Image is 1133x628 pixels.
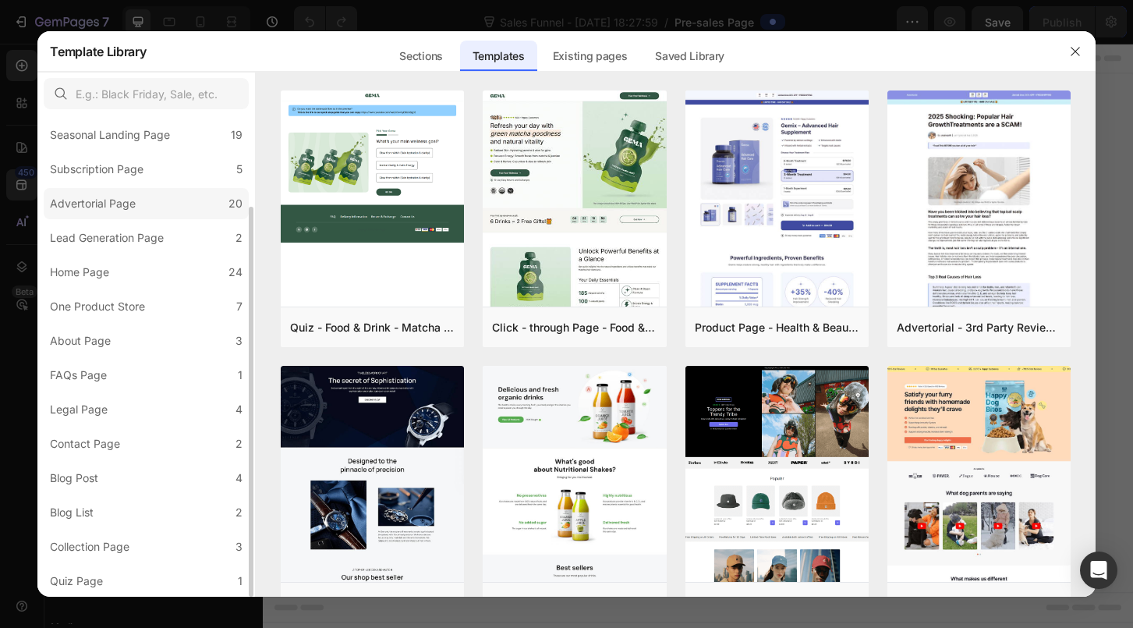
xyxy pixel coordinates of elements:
div: Start building with Sections/Elements or [350,318,586,337]
div: Steel Watches [290,594,365,612]
div: 1 [238,572,243,591]
div: 4 [235,469,243,488]
div: Saved Library [643,41,737,72]
img: quiz-1.png [281,90,464,243]
div: 3 [235,538,243,556]
div: Existing pages [540,41,640,72]
div: Blog Post [50,469,98,488]
div: 20 [228,194,243,213]
div: 2 [235,435,243,453]
div: Seasonal Landing Page [50,126,170,144]
div: 2 [235,229,243,247]
div: Home Page - Multiple Product - Apparel - Style 4 [695,594,859,612]
div: 1 [238,366,243,385]
div: About Page [50,332,111,350]
div: Subscription Page [50,160,143,179]
div: 4 [235,400,243,419]
div: 24 [228,263,243,282]
div: Quiz - Food & Drink - Matcha Glow Shot [290,318,455,337]
button: Use existing page designs [309,349,487,381]
div: 7 [236,297,243,316]
div: Sections [387,41,455,72]
button: Explore templates [496,349,628,381]
div: Start with Generating from URL or image [363,437,573,449]
div: One Product Store [50,297,145,316]
div: FAQs Page [50,366,107,385]
div: Open Intercom Messenger [1080,552,1117,589]
div: Nutritional Shakes [492,594,588,612]
div: Advertorial Page [50,194,136,213]
input: E.g.: Black Friday, Sale, etc. [44,78,249,109]
div: Legal Page [50,400,108,419]
h2: Template Library [50,31,146,72]
div: Contact Page [50,435,120,453]
div: Quiz Page [50,572,103,591]
div: Click - through Page - Food & Drink - Matcha Glow Shot [492,318,657,337]
div: Lead Generation Page [50,229,164,247]
div: Advertorial - 3rd Party Review - The Before Image - Hair Supplement [897,318,1061,337]
div: Home Page [50,263,109,282]
div: 2 [235,503,243,522]
div: Blog List [50,503,94,522]
div: Templates [460,41,537,72]
div: 3 [235,332,243,350]
div: Product Page - Health & Beauty - Hair Supplement [695,318,859,337]
div: 19 [231,126,243,144]
div: 5 [236,160,243,179]
div: Collection Page [50,538,129,556]
div: Pet Food & Supplies - One Product Store [897,594,1061,612]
